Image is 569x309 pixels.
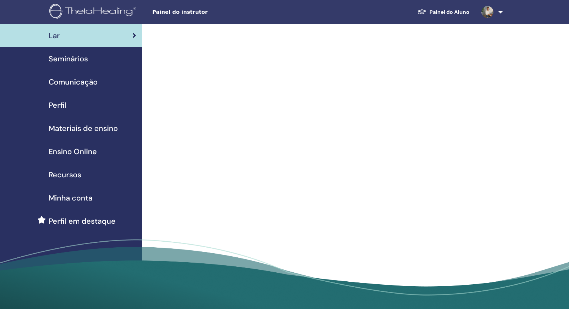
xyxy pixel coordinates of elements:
[49,192,92,204] span: Minha conta
[49,146,97,157] span: Ensino Online
[152,8,264,16] span: Painel do instrutor
[49,100,67,111] span: Perfil
[412,5,475,19] a: Painel do Aluno
[49,76,98,88] span: Comunicação
[49,123,118,134] span: Materiais de ensino
[49,30,60,41] span: Lar
[49,53,88,64] span: Seminários
[481,6,493,18] img: default.jpg
[49,169,81,180] span: Recursos
[417,9,426,15] img: graduation-cap-white.svg
[49,215,116,227] span: Perfil em destaque
[49,4,139,21] img: logo.png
